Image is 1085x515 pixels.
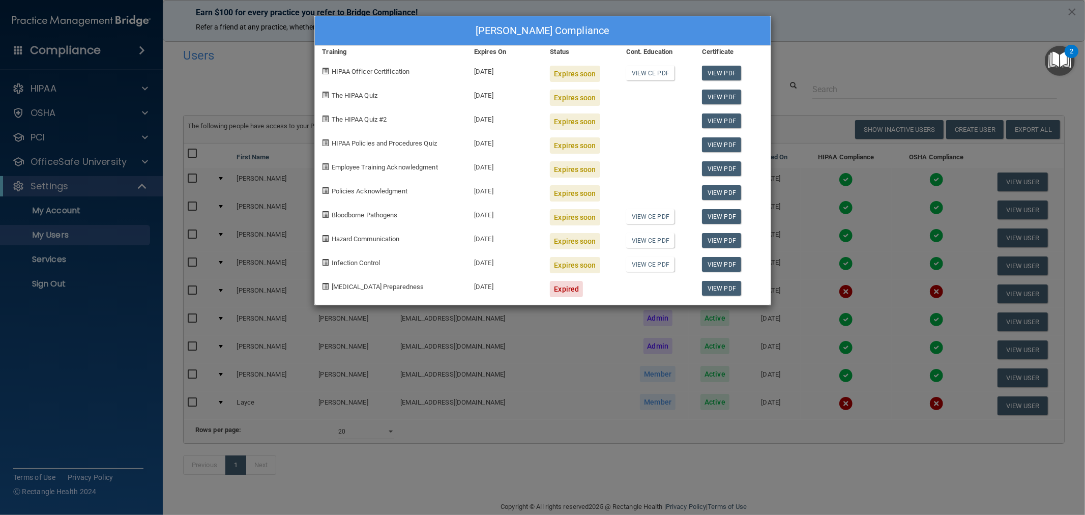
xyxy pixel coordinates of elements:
[626,257,675,272] a: View CE PDF
[466,225,542,249] div: [DATE]
[332,235,400,243] span: Hazard Communication
[1070,51,1073,65] div: 2
[550,137,600,154] div: Expires soon
[702,233,741,248] a: View PDF
[466,46,542,58] div: Expires On
[315,46,467,58] div: Training
[332,68,410,75] span: HIPAA Officer Certification
[332,92,377,99] span: The HIPAA Quiz
[702,66,741,80] a: View PDF
[332,116,387,123] span: The HIPAA Quiz #2
[626,233,675,248] a: View CE PDF
[550,90,600,106] div: Expires soon
[702,209,741,224] a: View PDF
[332,187,407,195] span: Policies Acknowledgment
[315,16,771,46] div: [PERSON_NAME] Compliance
[550,113,600,130] div: Expires soon
[466,58,542,82] div: [DATE]
[702,257,741,272] a: View PDF
[702,113,741,128] a: View PDF
[332,283,424,291] span: [MEDICAL_DATA] Preparedness
[466,178,542,202] div: [DATE]
[694,46,770,58] div: Certificate
[332,163,438,171] span: Employee Training Acknowledgment
[332,259,380,267] span: Infection Control
[702,137,741,152] a: View PDF
[619,46,694,58] div: Cont. Education
[466,202,542,225] div: [DATE]
[550,233,600,249] div: Expires soon
[466,249,542,273] div: [DATE]
[550,161,600,178] div: Expires soon
[626,209,675,224] a: View CE PDF
[466,154,542,178] div: [DATE]
[466,82,542,106] div: [DATE]
[332,211,398,219] span: Bloodborne Pathogens
[702,161,741,176] a: View PDF
[550,209,600,225] div: Expires soon
[466,273,542,297] div: [DATE]
[702,90,741,104] a: View PDF
[466,130,542,154] div: [DATE]
[550,257,600,273] div: Expires soon
[702,185,741,200] a: View PDF
[550,281,583,297] div: Expired
[1045,46,1075,76] button: Open Resource Center, 2 new notifications
[466,106,542,130] div: [DATE]
[550,66,600,82] div: Expires soon
[702,281,741,296] a: View PDF
[550,185,600,202] div: Expires soon
[626,66,675,80] a: View CE PDF
[542,46,618,58] div: Status
[332,139,437,147] span: HIPAA Policies and Procedures Quiz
